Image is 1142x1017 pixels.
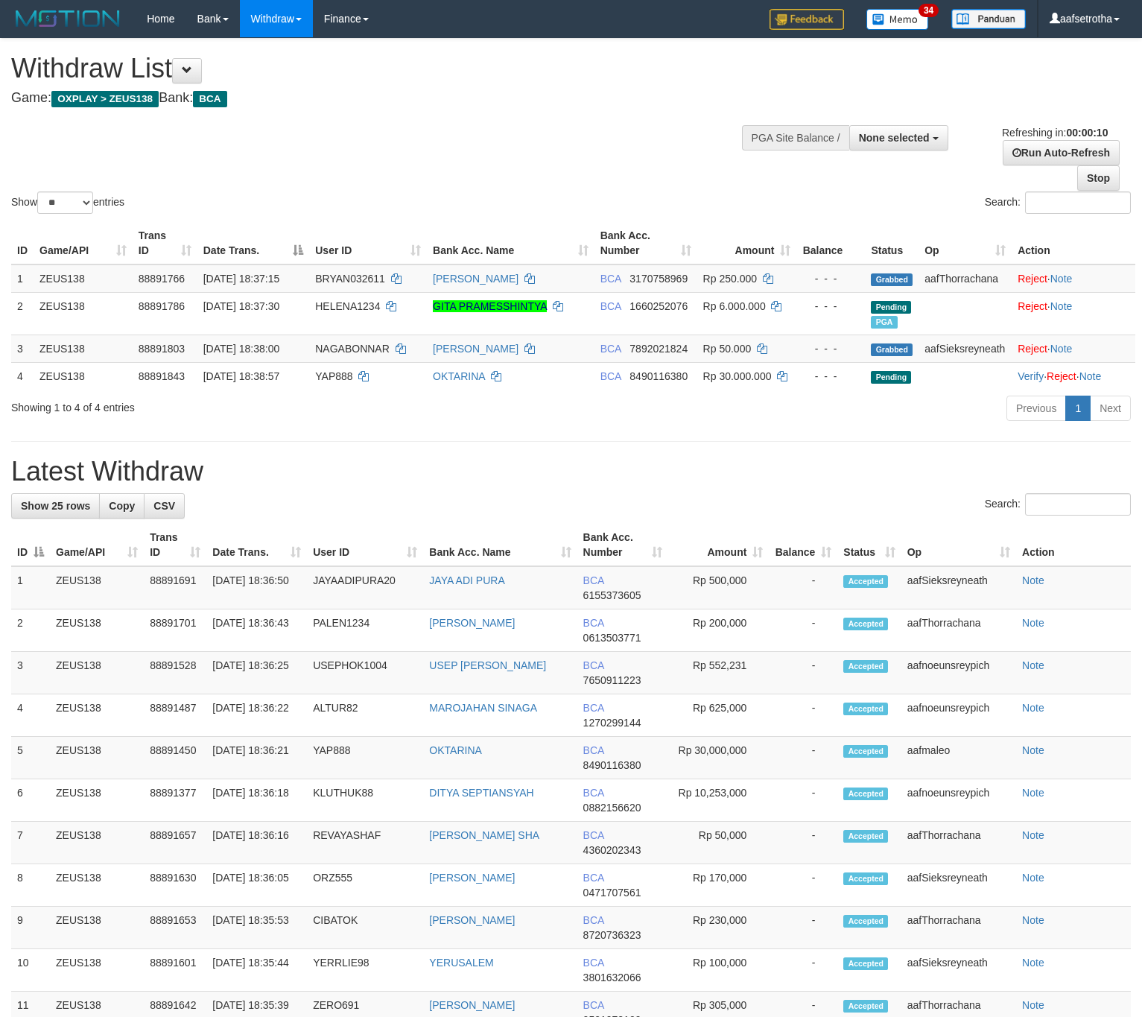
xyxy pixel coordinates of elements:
[144,907,206,949] td: 88891653
[742,125,849,151] div: PGA Site Balance /
[11,907,50,949] td: 9
[315,370,352,382] span: YAP888
[1012,264,1135,293] td: ·
[51,91,159,107] span: OXPLAY > ZEUS138
[583,617,604,629] span: BCA
[769,566,837,609] td: -
[307,907,423,949] td: CIBATOK
[668,652,769,694] td: Rp 552,231
[429,574,504,586] a: JAYA ADI PURA
[769,779,837,822] td: -
[583,872,604,884] span: BCA
[37,191,93,214] select: Showentries
[307,609,423,652] td: PALEN1234
[1022,744,1044,756] a: Note
[769,694,837,737] td: -
[429,659,546,671] a: USEP [PERSON_NAME]
[1047,370,1076,382] a: Reject
[1022,787,1044,799] a: Note
[901,737,1016,779] td: aafmaleo
[203,370,279,382] span: [DATE] 18:38:57
[629,343,688,355] span: Copy 7892021824 to clipboard
[951,9,1026,29] img: panduan.png
[703,300,766,312] span: Rp 6.000.000
[837,524,901,566] th: Status: activate to sort column ascending
[429,872,515,884] a: [PERSON_NAME]
[697,222,797,264] th: Amount: activate to sort column ascending
[50,822,144,864] td: ZEUS138
[769,949,837,992] td: -
[1022,574,1044,586] a: Note
[769,737,837,779] td: -
[307,566,423,609] td: JAYAADIPURA20
[21,500,90,512] span: Show 25 rows
[11,335,34,362] td: 3
[919,222,1012,264] th: Op: activate to sort column ascending
[11,822,50,864] td: 7
[849,125,948,151] button: None selected
[1002,127,1108,139] span: Refreshing in:
[583,844,641,856] span: Copy 4360202343 to clipboard
[50,864,144,907] td: ZEUS138
[11,566,50,609] td: 1
[843,703,888,715] span: Accepted
[1018,300,1047,312] a: Reject
[583,957,604,969] span: BCA
[1022,829,1044,841] a: Note
[866,9,929,30] img: Button%20Memo.svg
[206,822,307,864] td: [DATE] 18:36:16
[583,702,604,714] span: BCA
[34,222,133,264] th: Game/API: activate to sort column ascending
[583,574,604,586] span: BCA
[1022,957,1044,969] a: Note
[309,222,427,264] th: User ID: activate to sort column ascending
[307,864,423,907] td: ORZ555
[1022,999,1044,1011] a: Note
[769,609,837,652] td: -
[668,949,769,992] td: Rp 100,000
[901,652,1016,694] td: aafnoeunsreypich
[901,949,1016,992] td: aafSieksreyneath
[1065,396,1091,421] a: 1
[577,524,668,566] th: Bank Acc. Number: activate to sort column ascending
[769,907,837,949] td: -
[307,779,423,822] td: KLUTHUK88
[34,335,133,362] td: ZEUS138
[50,566,144,609] td: ZEUS138
[1025,493,1131,516] input: Search:
[865,222,919,264] th: Status
[11,652,50,694] td: 3
[50,694,144,737] td: ZEUS138
[668,737,769,779] td: Rp 30,000,000
[843,915,888,928] span: Accepted
[583,787,604,799] span: BCA
[50,779,144,822] td: ZEUS138
[139,273,185,285] span: 88891766
[901,822,1016,864] td: aafThorrachana
[668,524,769,566] th: Amount: activate to sort column ascending
[433,273,518,285] a: [PERSON_NAME]
[144,822,206,864] td: 88891657
[11,394,465,415] div: Showing 1 to 4 of 4 entries
[11,222,34,264] th: ID
[802,341,859,356] div: - - -
[843,788,888,800] span: Accepted
[1022,872,1044,884] a: Note
[1077,165,1120,191] a: Stop
[11,737,50,779] td: 5
[919,335,1012,362] td: aafSieksreyneath
[843,618,888,630] span: Accepted
[50,907,144,949] td: ZEUS138
[1066,127,1108,139] strong: 00:00:10
[144,694,206,737] td: 88891487
[901,864,1016,907] td: aafSieksreyneath
[206,779,307,822] td: [DATE] 18:36:18
[11,54,746,83] h1: Withdraw List
[153,500,175,512] span: CSV
[206,652,307,694] td: [DATE] 18:36:25
[99,493,145,519] a: Copy
[871,316,897,329] span: Marked by aafnoeunsreypich
[144,652,206,694] td: 88891528
[583,929,641,941] span: Copy 8720736323 to clipboard
[11,949,50,992] td: 10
